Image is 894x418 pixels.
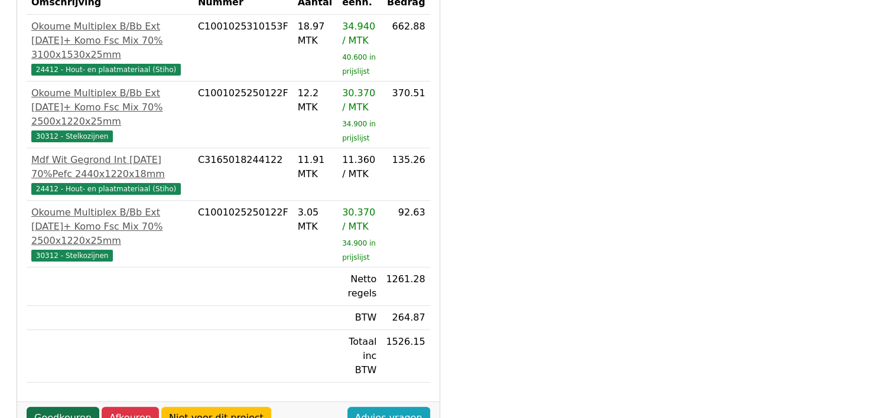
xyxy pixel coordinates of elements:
td: 1526.15 [381,330,430,383]
div: 11.360 / MTK [342,153,376,181]
td: 662.88 [381,15,430,81]
td: 1261.28 [381,267,430,306]
div: 3.05 MTK [298,205,333,234]
td: Totaal inc BTW [337,330,381,383]
sub: 34.900 in prijslijst [342,239,376,262]
td: 370.51 [381,81,430,148]
td: 135.26 [381,148,430,201]
div: 30.370 / MTK [342,205,376,234]
span: 30312 - Stelkozijnen [31,130,113,142]
div: Okoume Multiplex B/Bb Ext [DATE]+ Komo Fsc Mix 70% 2500x1220x25mm [31,205,188,248]
div: Mdf Wit Gegrond Int [DATE] 70%Pefc 2440x1220x18mm [31,153,188,181]
sub: 40.600 in prijslijst [342,53,376,76]
div: 30.370 / MTK [342,86,376,115]
span: 24412 - Hout- en plaatmateriaal (Stiho) [31,183,181,195]
div: Okoume Multiplex B/Bb Ext [DATE]+ Komo Fsc Mix 70% 2500x1220x25mm [31,86,188,129]
span: 30312 - Stelkozijnen [31,250,113,262]
td: Netto regels [337,267,381,306]
sub: 34.900 in prijslijst [342,120,376,142]
td: C1001025310153F [193,15,293,81]
a: Okoume Multiplex B/Bb Ext [DATE]+ Komo Fsc Mix 70% 2500x1220x25mm30312 - Stelkozijnen [31,86,188,143]
div: 34.940 / MTK [342,19,376,48]
td: 264.87 [381,306,430,330]
td: BTW [337,306,381,330]
td: C1001025250122F [193,201,293,267]
a: Okoume Multiplex B/Bb Ext [DATE]+ Komo Fsc Mix 70% 3100x1530x25mm24412 - Hout- en plaatmateriaal ... [31,19,188,76]
div: 12.2 MTK [298,86,333,115]
div: 11.91 MTK [298,153,333,181]
td: C1001025250122F [193,81,293,148]
div: Okoume Multiplex B/Bb Ext [DATE]+ Komo Fsc Mix 70% 3100x1530x25mm [31,19,188,62]
td: 92.63 [381,201,430,267]
span: 24412 - Hout- en plaatmateriaal (Stiho) [31,64,181,76]
a: Okoume Multiplex B/Bb Ext [DATE]+ Komo Fsc Mix 70% 2500x1220x25mm30312 - Stelkozijnen [31,205,188,262]
td: C3165018244122 [193,148,293,201]
a: Mdf Wit Gegrond Int [DATE] 70%Pefc 2440x1220x18mm24412 - Hout- en plaatmateriaal (Stiho) [31,153,188,195]
div: 18.97 MTK [298,19,333,48]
